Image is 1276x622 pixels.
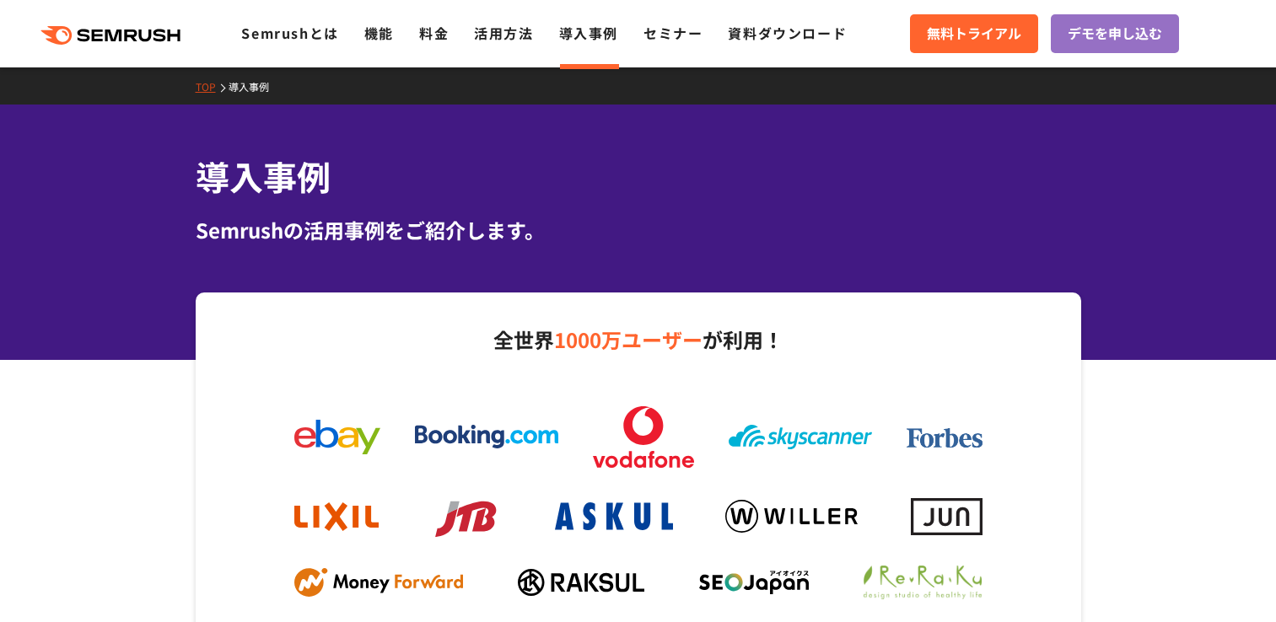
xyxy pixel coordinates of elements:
img: jtb [431,493,503,541]
a: セミナー [643,23,703,43]
img: booking [415,425,558,448]
img: raksul [518,569,644,596]
img: skyscanner [729,425,872,449]
a: 導入事例 [229,79,282,94]
a: Semrushとは [241,23,338,43]
img: vodafone [593,406,694,468]
img: seojapan [699,571,809,594]
a: 活用方法 [474,23,533,43]
span: デモを申し込む [1068,23,1162,45]
div: Semrushの活用事例をご紹介します。 [196,215,1081,245]
a: 導入事例 [559,23,618,43]
a: TOP [196,79,229,94]
a: 資料ダウンロード [728,23,847,43]
span: 無料トライアル [927,23,1021,45]
img: mf [294,568,463,598]
img: willer [725,500,858,533]
a: 料金 [419,23,449,43]
a: 無料トライアル [910,14,1038,53]
img: ReRaKu [864,566,982,599]
a: 機能 [364,23,394,43]
h1: 導入事例 [196,152,1081,201]
span: 1000万ユーザー [554,324,703,354]
img: lixil [294,502,379,531]
a: デモを申し込む [1051,14,1179,53]
img: forbes [907,428,983,448]
img: askul [555,502,673,530]
p: 全世界 が利用！ [277,322,999,357]
img: jun [911,498,983,534]
img: ebay [294,420,380,454]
